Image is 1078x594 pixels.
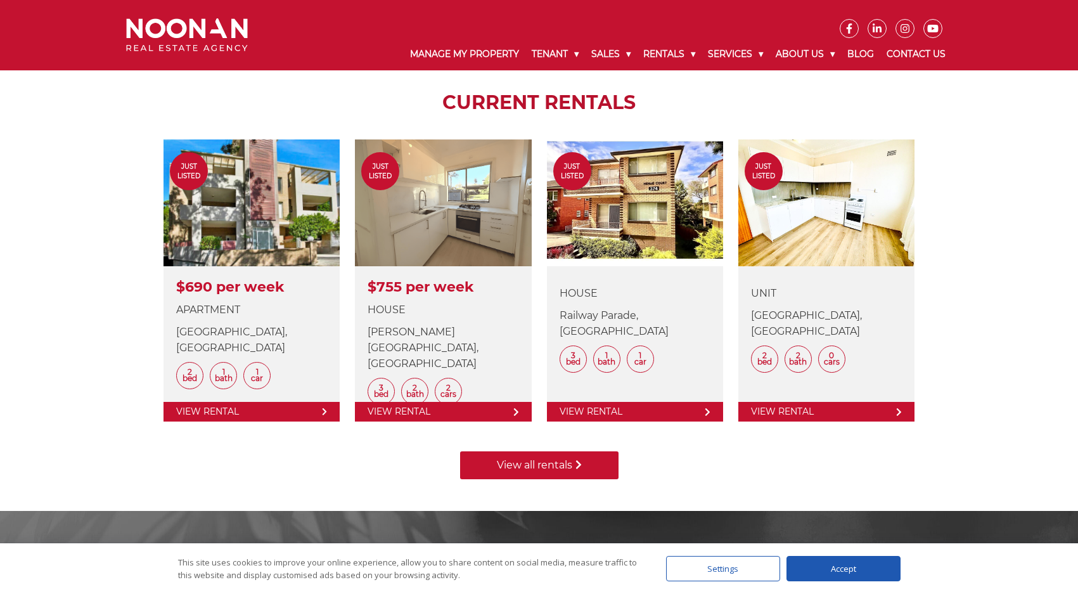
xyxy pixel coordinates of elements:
a: Rentals [637,38,702,70]
h2: CURRENT RENTALS [148,91,930,114]
a: About Us [769,38,841,70]
a: Contact Us [880,38,952,70]
span: Just Listed [170,162,208,181]
span: Just Listed [553,162,591,181]
img: Noonan Real Estate Agency [126,18,248,52]
a: Manage My Property [404,38,525,70]
span: Just Listed [361,162,399,181]
span: Just Listed [745,162,783,181]
div: Settings [666,556,780,581]
a: View all rentals [460,451,619,479]
a: Services [702,38,769,70]
a: Tenant [525,38,585,70]
div: This site uses cookies to improve your online experience, allow you to share content on social me... [178,556,641,581]
div: Accept [786,556,901,581]
a: Blog [841,38,880,70]
a: Sales [585,38,637,70]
